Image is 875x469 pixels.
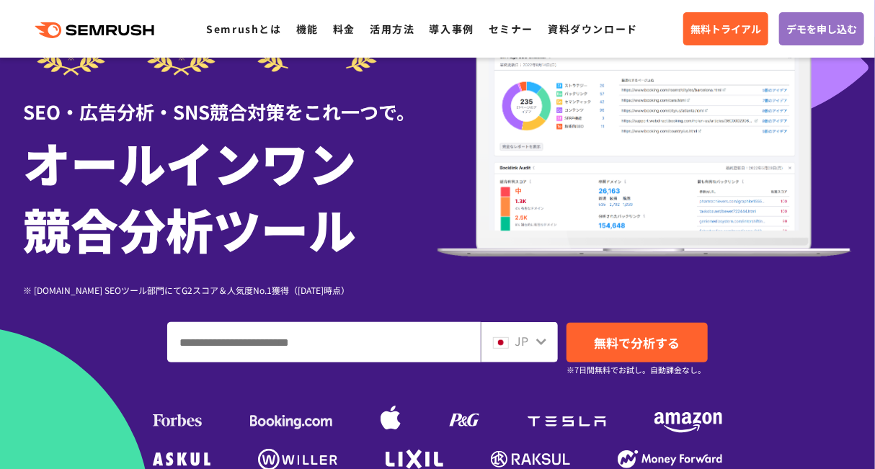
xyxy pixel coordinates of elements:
[23,76,437,125] div: SEO・広告分析・SNS競合対策をこれ一つで。
[594,334,680,352] span: 無料で分析する
[296,22,319,36] a: 機能
[206,22,281,36] a: Semrushとは
[168,323,480,362] input: ドメイン、キーワードまたはURLを入力してください
[567,363,706,377] small: ※7日間無料でお試し。自動課金なし。
[548,22,638,36] a: 資料ダウンロード
[779,12,864,45] a: デモを申し込む
[683,12,768,45] a: 無料トライアル
[430,22,474,36] a: 導入事例
[333,22,355,36] a: 料金
[515,332,528,349] span: JP
[23,283,437,297] div: ※ [DOMAIN_NAME] SEOツール部門にてG2スコア＆人気度No.1獲得（[DATE]時点）
[690,21,761,37] span: 無料トライアル
[786,21,857,37] span: デモを申し込む
[567,323,708,362] a: 無料で分析する
[370,22,414,36] a: 活用方法
[489,22,533,36] a: セミナー
[23,129,437,262] h1: オールインワン 競合分析ツール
